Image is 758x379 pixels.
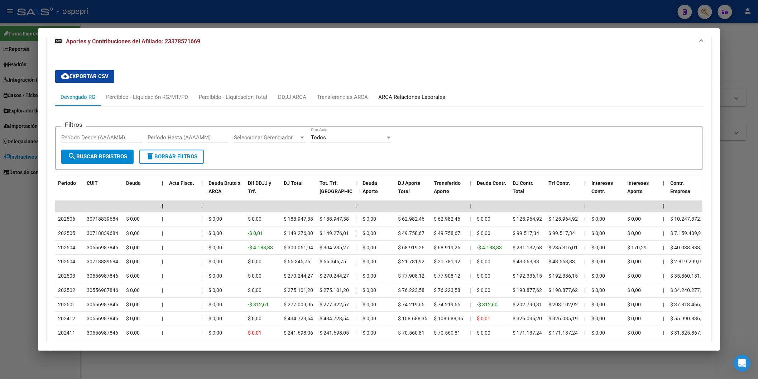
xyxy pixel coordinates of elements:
[61,150,134,164] button: Buscar Registros
[139,150,204,164] button: Borrar Filtros
[585,203,586,209] span: |
[126,330,140,336] span: $ 0,00
[671,231,704,236] span: $ 7.159.409,98
[470,216,471,222] span: |
[474,176,510,207] datatable-header-cell: Deuda Contr.
[398,181,421,195] span: DJ Aporte Total
[126,288,140,293] span: $ 0,00
[549,330,578,336] span: $ 171.137,24
[201,181,203,186] span: |
[363,216,376,222] span: $ 0,00
[628,330,641,336] span: $ 0,00
[201,302,202,308] span: |
[363,231,376,236] span: $ 0,00
[355,245,356,251] span: |
[549,302,578,308] span: $ 203.102,92
[58,302,75,308] span: 202501
[434,231,461,236] span: $ 49.758,67
[549,181,570,186] span: Trf Contr.
[592,288,605,293] span: $ 0,00
[58,231,75,236] span: 202505
[734,355,751,372] iframe: Intercom live chat
[208,288,222,293] span: $ 0,00
[284,330,313,336] span: $ 241.698,06
[162,330,163,336] span: |
[513,288,542,293] span: $ 198.877,62
[123,176,159,207] datatable-header-cell: Deuda
[592,316,605,322] span: $ 0,00
[208,302,222,308] span: $ 0,00
[248,273,262,279] span: $ 0,00
[201,216,202,222] span: |
[513,302,542,308] span: $ 202.790,31
[284,273,313,279] span: $ 270.244,27
[434,216,461,222] span: $ 62.982,46
[592,181,613,195] span: Intereses Contr.
[585,181,586,186] span: |
[208,330,222,336] span: $ 0,00
[208,259,222,265] span: $ 0,00
[628,245,647,251] span: $ 170,29
[398,245,425,251] span: $ 68.919,26
[146,152,154,161] mat-icon: delete
[87,181,98,186] span: CUIT
[162,273,163,279] span: |
[628,316,641,322] span: $ 0,00
[208,316,222,322] span: $ 0,00
[159,176,166,207] datatable-header-cell: |
[284,259,310,265] span: $ 65.345,75
[58,245,75,251] span: 202504
[625,176,661,207] datatable-header-cell: Intereses Aporte
[248,216,262,222] span: $ 0,00
[61,72,69,81] mat-icon: cloud_download
[663,181,665,186] span: |
[58,181,76,186] span: Período
[61,93,95,101] div: Devengado RG
[248,181,271,195] span: Dif DDJJ y Trf.
[162,245,163,251] span: |
[628,288,641,293] span: $ 0,00
[208,181,240,195] span: Deuda Bruta x ARCA
[320,245,349,251] span: $ 304.235,27
[281,176,317,207] datatable-header-cell: DJ Total
[549,216,578,222] span: $ 125.964,92
[248,231,263,236] span: -$ 0,01
[284,245,313,251] span: $ 300.051,94
[470,316,471,322] span: |
[320,259,346,265] span: $ 65.345,75
[549,245,578,251] span: $ 235.316,01
[320,181,368,195] span: Tot. Trf. [GEOGRAPHIC_DATA]
[320,273,349,279] span: $ 270.244,27
[162,316,163,322] span: |
[477,216,491,222] span: $ 0,00
[87,272,118,280] div: 30556987846
[592,216,605,222] span: $ 0,00
[355,273,356,279] span: |
[87,258,118,266] div: 30718839684
[398,273,425,279] span: $ 77.908,12
[87,244,118,252] div: 30556987846
[477,302,498,308] span: -$ 312,60
[162,259,163,265] span: |
[363,259,376,265] span: $ 0,00
[126,302,140,308] span: $ 0,00
[671,273,707,279] span: $ 35.860.131,30
[61,121,86,129] h3: Filtros
[477,231,491,236] span: $ 0,00
[513,273,542,279] span: $ 192.336,15
[58,288,75,293] span: 202502
[363,316,376,322] span: $ 0,00
[477,181,507,186] span: Deuda Contr.
[58,273,75,279] span: 202503
[585,288,586,293] span: |
[477,316,491,322] span: $ 0,01
[395,176,431,207] datatable-header-cell: DJ Aporte Total
[431,176,467,207] datatable-header-cell: Transferido Aporte
[592,259,605,265] span: $ 0,00
[248,245,273,251] span: -$ 4.183,33
[671,316,707,322] span: $ 55.990.836,79
[126,245,140,251] span: $ 0,00
[201,288,202,293] span: |
[470,203,471,209] span: |
[671,245,707,251] span: $ 40.038.888,04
